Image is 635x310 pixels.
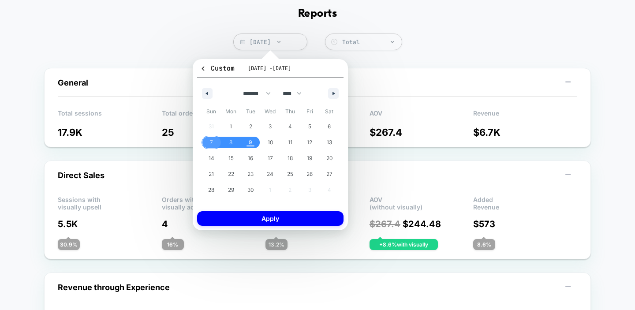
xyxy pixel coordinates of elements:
p: 4 [162,219,266,229]
span: 1 [230,119,232,134]
span: 16 [248,150,253,166]
button: 6 [319,119,339,134]
span: Wed [261,105,280,119]
p: 25 [162,127,266,138]
button: 15 [221,150,241,166]
span: 21 [209,166,214,182]
p: 17.9K [58,127,162,138]
p: AOV [370,109,474,123]
button: 10 [261,134,280,150]
span: 28 [208,182,214,198]
span: Sat [319,105,339,119]
span: 19 [307,150,312,166]
span: 24 [267,166,273,182]
button: 1 [221,119,241,134]
button: 2 [241,119,261,134]
span: General [58,78,88,87]
span: [DATE] [233,34,307,50]
img: end [277,41,280,43]
span: 4 [288,119,292,134]
span: Tue [241,105,261,119]
p: Orders with visually added products [162,196,266,209]
button: 19 [300,150,320,166]
span: Direct Sales [58,171,105,180]
span: Thu [280,105,300,119]
span: 18 [288,150,293,166]
span: 12 [307,134,312,150]
button: 30 [241,182,261,198]
button: 17 [261,150,280,166]
div: 30.9 % [58,239,80,250]
h1: Reports [298,7,337,20]
span: 8 [229,134,232,150]
span: 17 [268,150,273,166]
button: 25 [280,166,300,182]
p: Total orders [162,109,266,123]
p: $ 267.4 [370,127,474,138]
div: + 8.6 % with visually [370,239,438,250]
button: 3 [261,119,280,134]
button: 20 [319,150,339,166]
button: Custom[DATE] -[DATE] [197,63,344,78]
span: 11 [288,134,292,150]
img: end [391,41,394,43]
p: Sessions with visually upsell [58,196,162,209]
span: [DATE] - [DATE] [248,65,291,72]
span: Custom [200,64,235,73]
p: $ 573 [473,219,577,229]
span: 2 [249,119,252,134]
button: 7 [202,134,221,150]
div: Total [342,38,397,46]
span: 27 [326,166,332,182]
span: Sun [202,105,221,119]
span: 15 [228,150,234,166]
p: 5.5K [58,219,162,229]
span: 22 [228,166,234,182]
button: 12 [300,134,320,150]
p: Added Revenue [473,196,577,209]
button: 23 [241,166,261,182]
button: 29 [221,182,241,198]
div: 13.2 % [265,239,288,250]
tspan: $ [333,40,335,44]
p: $ 6.7K [473,127,577,138]
span: 5 [308,119,311,134]
span: 7 [210,134,213,150]
button: 9 [241,134,261,150]
button: 28 [202,182,221,198]
div: 16 % [162,239,184,250]
button: 13 [319,134,339,150]
button: 27 [319,166,339,182]
span: 9 [249,134,252,150]
span: 25 [287,166,293,182]
button: 11 [280,134,300,150]
span: 20 [326,150,332,166]
button: 21 [202,166,221,182]
span: 6 [328,119,331,134]
button: 26 [300,166,320,182]
p: Total sessions [58,109,162,123]
button: 22 [221,166,241,182]
span: 3 [269,119,272,134]
span: 26 [306,166,313,182]
span: $ 267.4 [370,219,400,229]
span: 30 [247,182,254,198]
button: 18 [280,150,300,166]
div: 8.6 % [473,239,495,250]
p: $ 244.48 [370,219,474,229]
span: Fri [300,105,320,119]
button: 5 [300,119,320,134]
button: 4 [280,119,300,134]
p: Revenue [473,109,577,123]
span: Mon [221,105,241,119]
img: calendar [240,40,245,44]
button: 8 [221,134,241,150]
button: 14 [202,150,221,166]
span: 23 [247,166,254,182]
button: Apply [197,211,344,226]
button: 16 [241,150,261,166]
span: 14 [209,150,214,166]
p: AOV (without visually) [370,196,474,209]
span: 13 [327,134,332,150]
span: 29 [228,182,234,198]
